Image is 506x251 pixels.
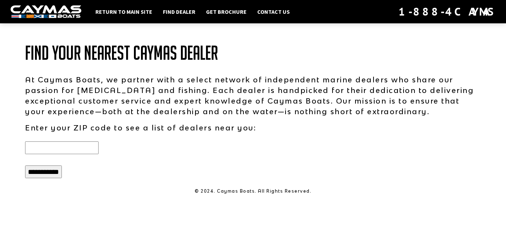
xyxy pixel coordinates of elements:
img: white-logo-c9c8dbefe5ff5ceceb0f0178aa75bf4bb51f6bca0971e226c86eb53dfe498488.png [11,5,81,18]
a: Get Brochure [202,7,250,16]
a: Return to main site [92,7,156,16]
div: 1-888-4CAYMAS [399,4,495,19]
p: Enter your ZIP code to see a list of dealers near you: [25,122,481,133]
h1: Find Your Nearest Caymas Dealer [25,42,481,64]
a: Find Dealer [159,7,199,16]
p: © 2024. Caymas Boats. All Rights Reserved. [25,188,481,194]
p: At Caymas Boats, we partner with a select network of independent marine dealers who share our pas... [25,74,481,117]
a: Contact Us [254,7,293,16]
